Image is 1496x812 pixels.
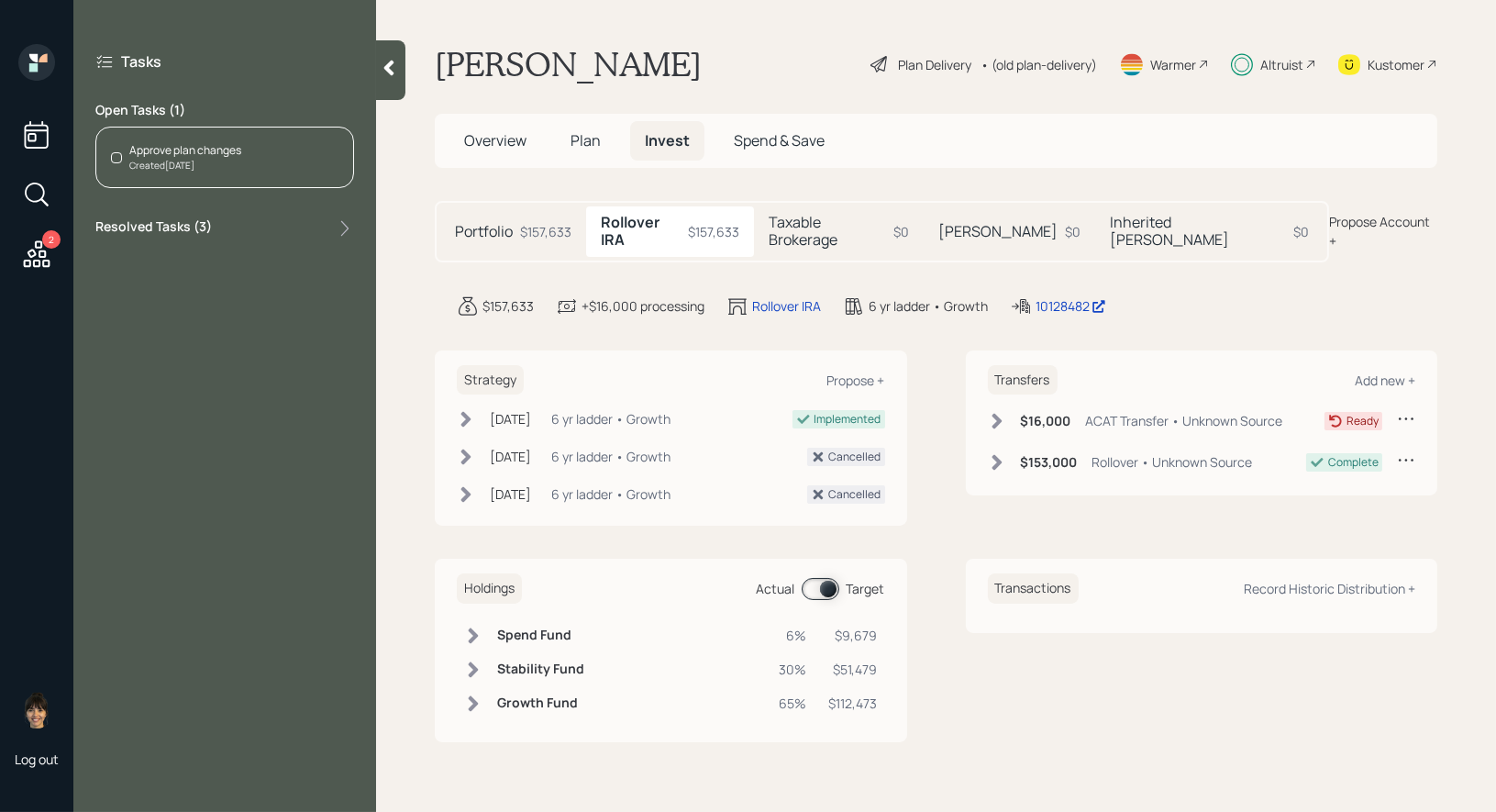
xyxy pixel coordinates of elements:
[1293,222,1309,241] div: $0
[18,692,55,729] img: treva-nostdahl-headshot.png
[645,130,690,150] span: Invest
[551,409,670,428] div: 6 yr ladder • Growth
[551,447,670,466] div: 6 yr ladder • Growth
[1036,296,1106,316] div: 10128482
[482,296,534,316] div: $157,633
[490,484,531,504] div: [DATE]
[829,486,881,503] div: Cancelled
[95,217,212,239] label: Resolved Tasks ( 3 )
[520,222,571,241] div: $157,633
[1066,222,1081,241] div: $0
[1244,580,1415,597] div: Record Historic Distribution +
[571,130,601,150] span: Plan
[829,660,878,679] div: $51,479
[1368,55,1424,74] div: Kustomer
[1355,372,1415,389] div: Add new +
[1086,411,1283,430] div: ACAT Transfer • Unknown Source
[497,662,584,677] h6: Stability Fund
[497,695,584,711] h6: Growth Fund
[601,214,681,249] h5: Rollover IRA
[582,296,704,316] div: +$16,000 processing
[121,51,161,72] label: Tasks
[939,223,1058,240] h5: [PERSON_NAME]
[869,296,988,316] div: 6 yr ladder • Growth
[1328,454,1379,471] div: Complete
[898,55,971,74] div: Plan Delivery
[988,365,1058,395] h6: Transfers
[829,626,878,645] div: $9,679
[1021,455,1078,471] h6: $153,000
[688,222,739,241] div: $157,633
[1092,452,1253,472] div: Rollover • Unknown Source
[457,365,524,395] h6: Strategy
[15,751,59,768] div: Log out
[42,230,61,249] div: 2
[780,660,807,679] div: 30%
[1346,413,1379,429] div: Ready
[1260,55,1303,74] div: Altruist
[129,142,241,159] div: Approve plan changes
[827,372,885,389] div: Propose +
[894,222,910,241] div: $0
[490,409,531,428] div: [DATE]
[95,101,354,119] label: Open Tasks ( 1 )
[981,55,1097,74] div: • (old plan-delivery)
[752,296,821,316] div: Rollover IRA
[551,484,670,504] div: 6 yr ladder • Growth
[829,449,881,465] div: Cancelled
[780,626,807,645] div: 6%
[455,223,513,240] h5: Portfolio
[814,411,881,428] div: Implemented
[490,447,531,466] div: [DATE]
[757,579,795,598] div: Actual
[1329,212,1437,250] div: Propose Account +
[734,130,825,150] span: Spend & Save
[780,694,807,713] div: 65%
[988,573,1079,604] h6: Transactions
[769,214,887,249] h5: Taxable Brokerage
[457,573,522,604] h6: Holdings
[1150,55,1196,74] div: Warmer
[1021,414,1071,429] h6: $16,000
[129,159,241,172] div: Created [DATE]
[847,579,885,598] div: Target
[464,130,526,150] span: Overview
[435,44,702,84] h1: [PERSON_NAME]
[829,694,878,713] div: $112,473
[1111,214,1286,249] h5: Inherited [PERSON_NAME]
[497,628,584,643] h6: Spend Fund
